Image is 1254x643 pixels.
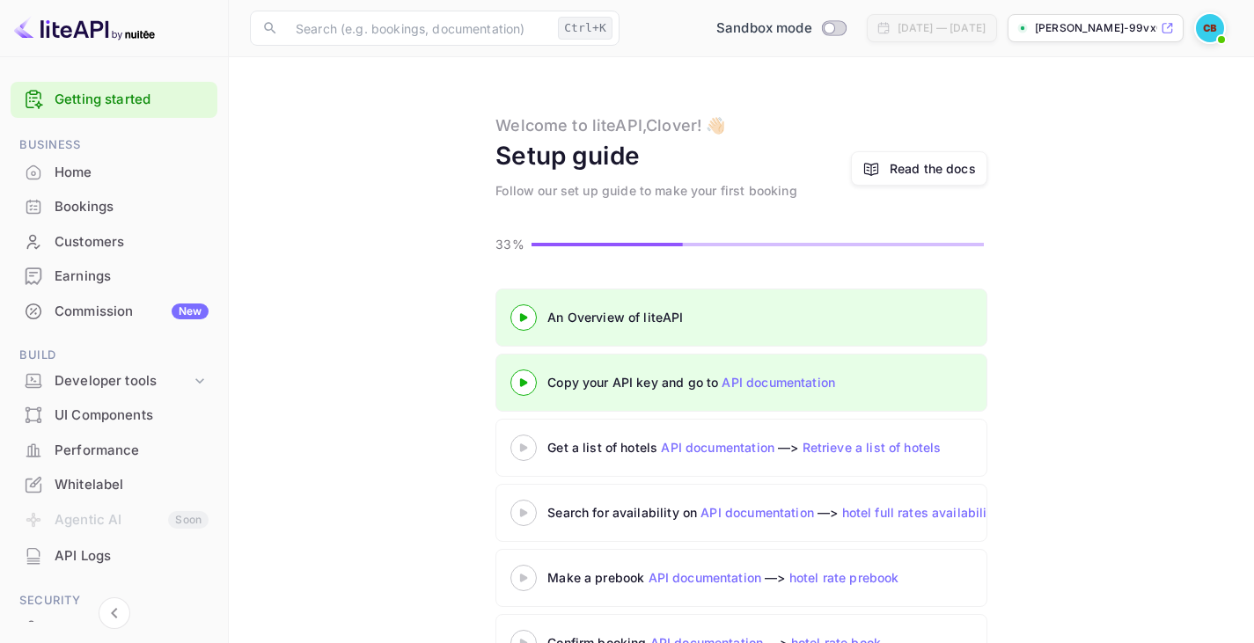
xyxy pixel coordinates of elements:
[495,181,797,200] div: Follow our set up guide to make your first booking
[842,505,999,520] a: hotel full rates availability
[11,259,217,294] div: Earnings
[709,18,853,39] div: Switch to Production mode
[11,434,217,466] a: Performance
[55,90,209,110] a: Getting started
[11,295,217,329] div: CommissionNew
[1196,14,1224,42] img: Clover Baker
[11,225,217,259] div: Customers
[11,346,217,365] span: Build
[803,440,942,455] a: Retrieve a list of hotels
[11,398,217,431] a: UI Components
[722,375,835,390] a: API documentation
[172,303,209,319] div: New
[661,440,774,455] a: API documentation
[789,570,899,585] a: hotel rate prebook
[55,406,209,426] div: UI Components
[547,438,987,457] div: Get a list of hotels —>
[11,591,217,610] span: Security
[649,570,762,585] a: API documentation
[55,475,209,495] div: Whitelabel
[55,267,209,287] div: Earnings
[700,505,814,520] a: API documentation
[547,373,987,391] div: Copy your API key and go to
[716,18,812,39] span: Sandbox mode
[547,503,1163,522] div: Search for availability on —>
[11,539,217,574] div: API Logs
[890,159,976,178] a: Read the docs
[55,546,209,566] div: API Logs
[11,156,217,188] a: Home
[99,597,130,629] button: Collapse navigation
[285,11,551,46] input: Search (e.g. bookings, documentation)
[547,308,987,326] div: An Overview of liteAPI
[11,190,217,224] div: Bookings
[11,610,217,643] a: Team management
[11,156,217,190] div: Home
[55,197,209,217] div: Bookings
[495,137,640,174] div: Setup guide
[55,371,191,391] div: Developer tools
[495,113,725,137] div: Welcome to liteAPI, Clover ! 👋🏻
[11,434,217,468] div: Performance
[898,20,986,36] div: [DATE] — [DATE]
[11,468,217,502] div: Whitelabel
[55,232,209,252] div: Customers
[55,441,209,461] div: Performance
[558,17,612,40] div: Ctrl+K
[11,225,217,258] a: Customers
[11,295,217,327] a: CommissionNew
[11,82,217,118] div: Getting started
[11,539,217,572] a: API Logs
[851,151,987,186] a: Read the docs
[547,568,987,587] div: Make a prebook —>
[55,163,209,183] div: Home
[11,135,217,155] span: Business
[55,302,209,322] div: Commission
[11,259,217,292] a: Earnings
[11,468,217,501] a: Whitelabel
[11,190,217,223] a: Bookings
[1035,20,1157,36] p: [PERSON_NAME]-99vx0.nui...
[11,398,217,433] div: UI Components
[55,617,209,638] div: Team management
[495,235,526,253] p: 33%
[11,366,217,397] div: Developer tools
[14,14,155,42] img: LiteAPI logo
